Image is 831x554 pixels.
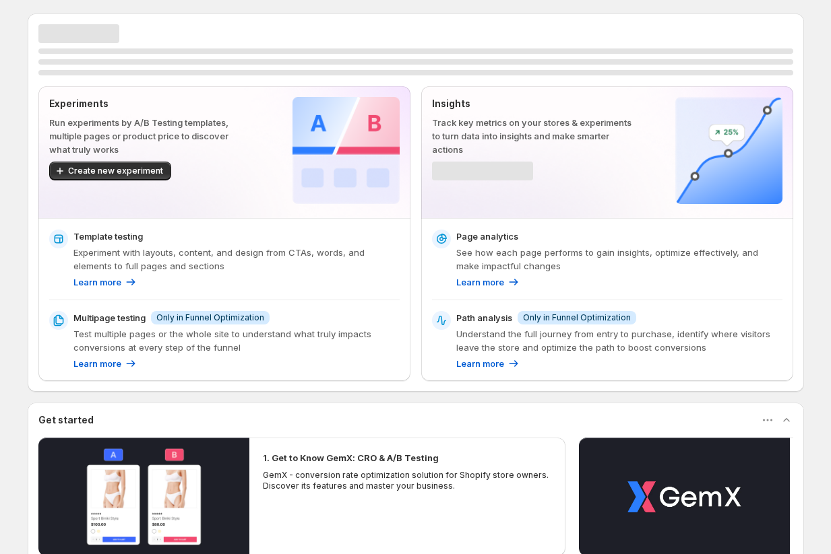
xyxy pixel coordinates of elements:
[523,312,631,323] span: Only in Funnel Optimization
[73,357,121,370] p: Learn more
[73,230,143,243] p: Template testing
[156,312,264,323] span: Only in Funnel Optimization
[263,451,439,464] h2: 1. Get to Know GemX: CRO & A/B Testing
[293,97,400,204] img: Experiments
[38,413,94,427] h3: Get started
[73,327,400,354] p: Test multiple pages or the whole site to understand what truly impacts conversions at every step ...
[456,246,782,273] p: See how each page performs to gain insights, optimize effectively, and make impactful changes
[456,275,504,289] p: Learn more
[49,116,249,156] p: Run experiments by A/B Testing templates, multiple pages or product price to discover what truly ...
[73,275,137,289] a: Learn more
[73,246,400,273] p: Experiment with layouts, content, and design from CTAs, words, and elements to full pages and sec...
[456,357,504,370] p: Learn more
[456,230,518,243] p: Page analytics
[456,327,782,354] p: Understand the full journey from entry to purchase, identify where visitors leave the store and o...
[675,97,782,204] img: Insights
[263,470,553,491] p: GemX - conversion rate optimization solution for Shopify store owners. Discover its features and ...
[68,166,163,176] span: Create new experiment
[73,275,121,289] p: Learn more
[73,311,146,324] p: Multipage testing
[456,275,520,289] a: Learn more
[432,116,632,156] p: Track key metrics on your stores & experiments to turn data into insights and make smarter actions
[73,357,137,370] a: Learn more
[456,357,520,370] a: Learn more
[432,97,632,110] p: Insights
[49,162,171,180] button: Create new experiment
[49,97,249,110] p: Experiments
[456,311,512,324] p: Path analysis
